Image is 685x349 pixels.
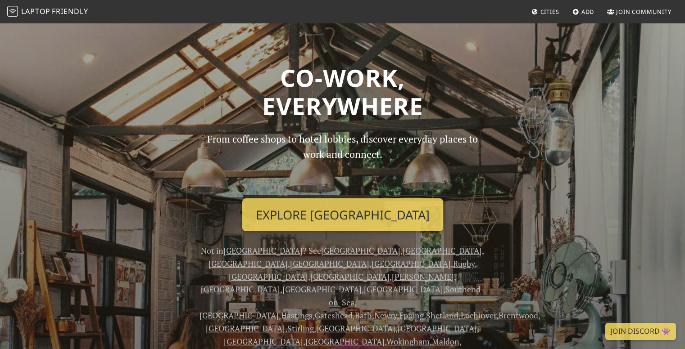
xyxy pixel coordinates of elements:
a: Lochinver [461,310,496,321]
a: [GEOGRAPHIC_DATA] [364,284,443,295]
a: [PERSON_NAME] [392,271,454,282]
a: [GEOGRAPHIC_DATA] [209,258,288,269]
a: [GEOGRAPHIC_DATA] [201,284,280,295]
a: Cities [528,4,563,20]
span: Join Community [616,8,671,16]
a: [GEOGRAPHIC_DATA] [282,284,362,295]
a: [GEOGRAPHIC_DATA] [206,323,285,334]
span: Friendly [52,6,88,16]
a: [GEOGRAPHIC_DATA] [398,323,477,334]
a: [GEOGRAPHIC_DATA] [316,323,395,334]
span: Add [581,8,594,16]
a: Stirling [287,323,314,334]
a: Maldon [432,336,459,347]
a: [GEOGRAPHIC_DATA] [229,271,308,282]
a: [GEOGRAPHIC_DATA] [223,245,303,256]
a: [GEOGRAPHIC_DATA] [372,258,451,269]
span: Cities [540,8,559,16]
a: Brentwood [499,310,538,321]
a: [GEOGRAPHIC_DATA] [403,245,482,256]
a: Join Community [603,4,675,20]
a: [GEOGRAPHIC_DATA] [305,336,385,347]
a: Gateshead [315,310,353,321]
a: Newry [374,310,397,321]
a: Rugby [453,258,475,269]
a: [GEOGRAPHIC_DATA] [200,310,279,321]
img: LaptopFriendly [7,6,18,17]
a: LaptopFriendly LaptopFriendly [7,4,88,20]
a: Epping [399,310,424,321]
p: From coffee shops to hotel lobbies, discover everyday places to work and connect. [200,131,486,191]
a: [GEOGRAPHIC_DATA] [321,245,400,256]
a: Join Discord 👾 [605,323,676,340]
a: [GEOGRAPHIC_DATA] [310,271,390,282]
h1: Co-work, Everywhere [51,63,635,121]
a: Add [569,4,598,20]
span: Laptop [21,6,50,16]
a: Explore [GEOGRAPHIC_DATA] [242,198,443,232]
a: Bath [355,310,372,321]
a: Hastings [281,310,313,321]
a: Shetland [426,310,458,321]
a: [GEOGRAPHIC_DATA] [224,336,303,347]
a: Wokingham [386,336,430,347]
a: [GEOGRAPHIC_DATA] [290,258,369,269]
